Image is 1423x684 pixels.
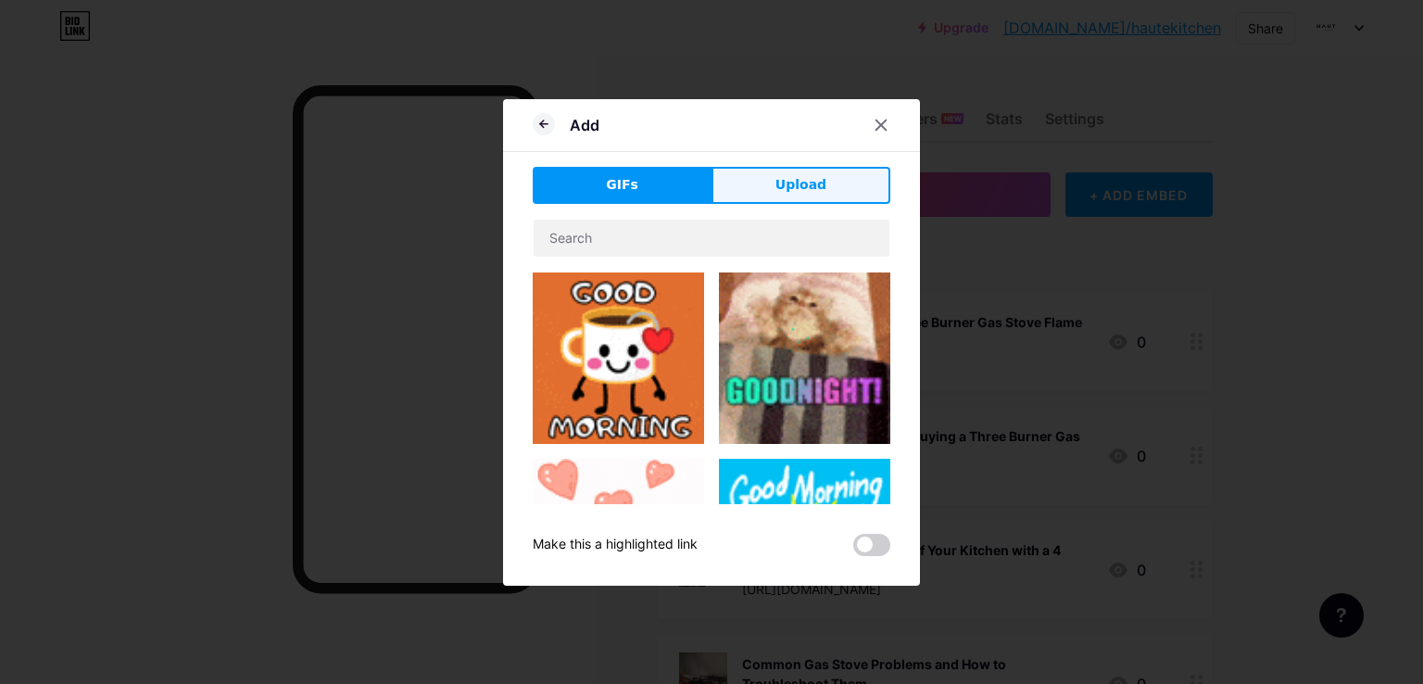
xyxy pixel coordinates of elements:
div: Add [570,114,599,136]
img: Gihpy [719,272,890,444]
div: Make this a highlighted link [533,534,698,556]
button: GIFs [533,167,711,204]
span: Upload [775,175,826,195]
button: Upload [711,167,890,204]
span: GIFs [606,175,638,195]
img: Gihpy [533,459,704,630]
input: Search [534,220,889,257]
img: Gihpy [719,459,890,630]
img: Gihpy [533,272,704,444]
